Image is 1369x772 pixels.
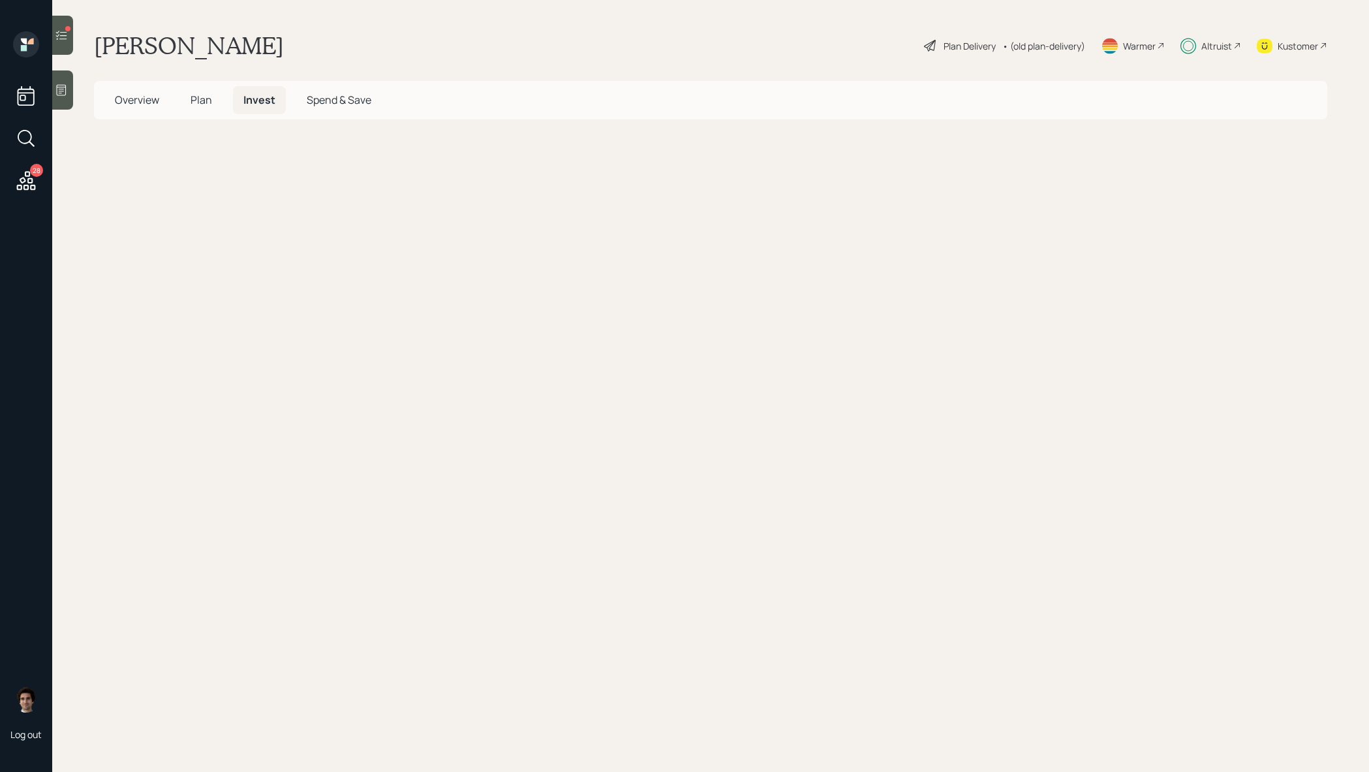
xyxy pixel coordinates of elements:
span: Spend & Save [307,93,371,107]
h1: [PERSON_NAME] [94,31,284,60]
div: Plan Delivery [944,39,996,53]
div: Kustomer [1278,39,1318,53]
span: Plan [191,93,212,107]
div: Altruist [1201,39,1232,53]
div: Warmer [1123,39,1156,53]
div: Log out [10,728,42,741]
div: 28 [30,164,43,177]
span: Overview [115,93,159,107]
span: Invest [243,93,275,107]
div: • (old plan-delivery) [1002,39,1085,53]
img: harrison-schaefer-headshot-2.png [13,687,39,713]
